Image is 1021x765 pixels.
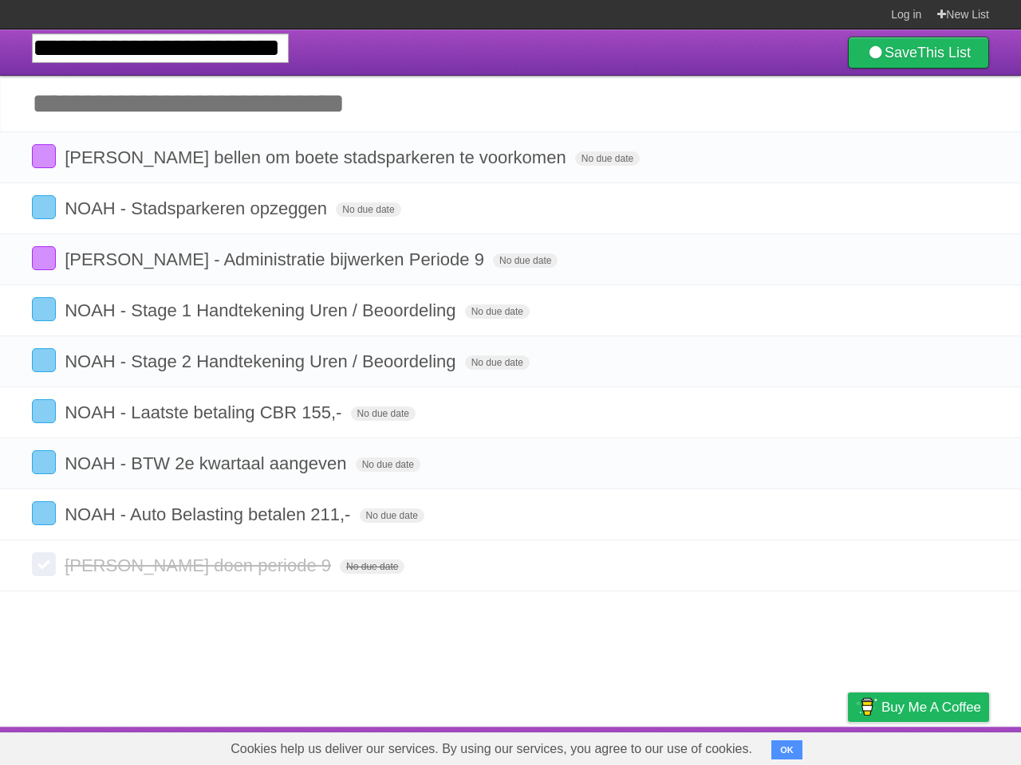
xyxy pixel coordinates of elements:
[32,552,56,576] label: Done
[32,348,56,372] label: Done
[32,399,56,423] label: Done
[351,406,416,421] span: No due date
[881,693,981,721] span: Buy me a coffee
[465,304,530,319] span: No due date
[856,693,877,720] img: Buy me a coffee
[65,504,354,524] span: NOAH - Auto Belasting betalen 211,-
[356,457,420,472] span: No due date
[65,351,459,371] span: NOAH - Stage 2 Handtekening Uren / Beoordeling
[65,453,350,473] span: NOAH - BTW 2e kwartaal aangeven
[65,300,459,320] span: NOAH - Stage 1 Handtekening Uren / Beoordeling
[917,45,971,61] b: This List
[32,501,56,525] label: Done
[65,555,335,575] span: [PERSON_NAME] doen periode 9
[773,731,808,761] a: Terms
[827,731,869,761] a: Privacy
[688,731,753,761] a: Developers
[65,147,570,167] span: [PERSON_NAME] bellen om boete stadsparkeren te voorkomen
[575,151,640,166] span: No due date
[65,249,488,269] span: [PERSON_NAME] - Administratie bijwerken Periode 9
[848,37,989,69] a: SaveThis List
[32,144,56,168] label: Done
[32,297,56,321] label: Done
[465,355,530,370] span: No due date
[360,508,424,523] span: No due date
[889,731,989,761] a: Suggest a feature
[493,253,558,268] span: No due date
[336,202,400,217] span: No due date
[340,559,404,574] span: No due date
[65,198,331,218] span: NOAH - Stadsparkeren opzeggen
[32,450,56,474] label: Done
[215,733,768,765] span: Cookies help us deliver our services. By using our services, you agree to our use of cookies.
[771,740,802,759] button: OK
[32,246,56,270] label: Done
[636,731,669,761] a: About
[65,402,345,422] span: NOAH - Laatste betaling CBR 155,-
[32,195,56,219] label: Done
[848,692,989,722] a: Buy me a coffee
